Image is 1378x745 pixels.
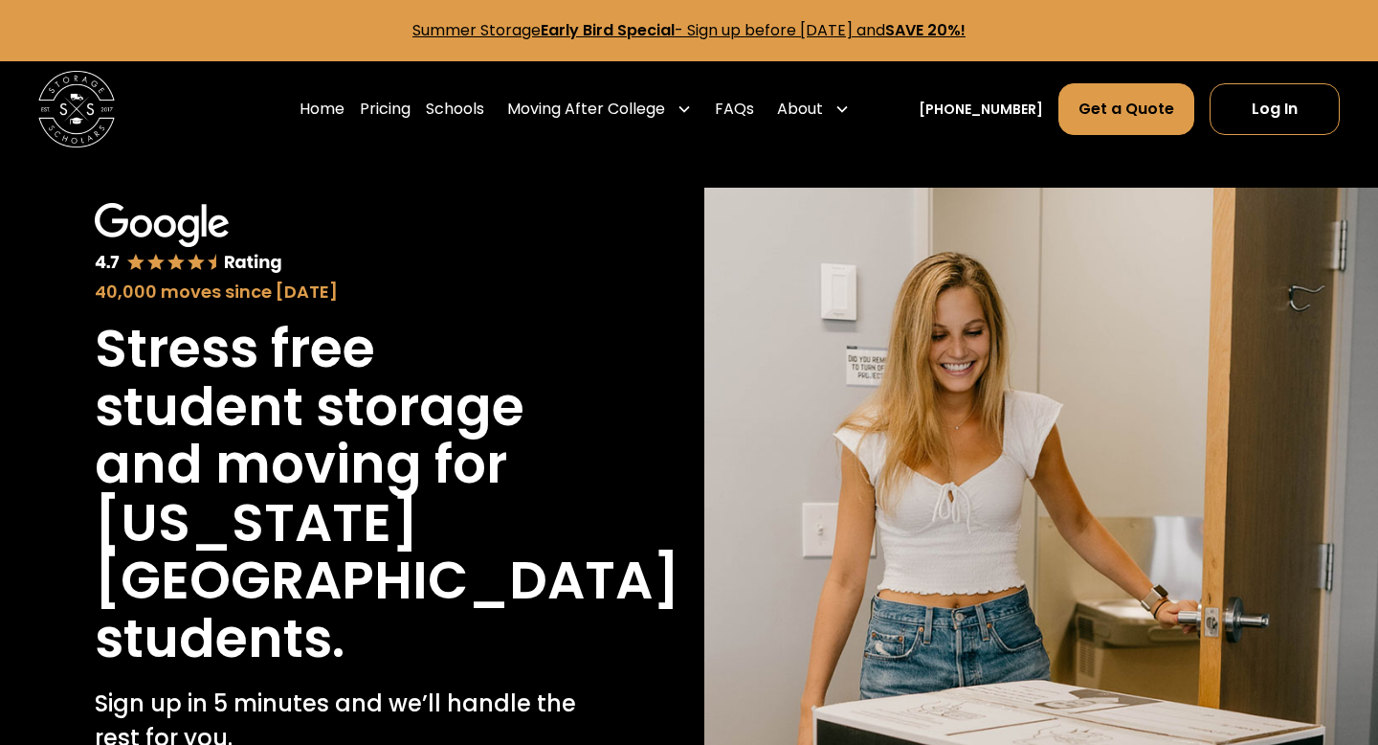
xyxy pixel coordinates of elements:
h1: [US_STATE][GEOGRAPHIC_DATA] [95,494,679,610]
strong: SAVE 20%! [885,19,966,41]
a: Log In [1210,83,1340,135]
div: Moving After College [507,98,665,121]
a: Schools [426,82,484,136]
a: Get a Quote [1058,83,1194,135]
div: Moving After College [500,82,700,136]
a: Pricing [360,82,411,136]
img: Storage Scholars main logo [38,71,115,147]
div: 40,000 moves since [DATE] [95,279,580,305]
a: FAQs [715,82,754,136]
h1: students. [95,610,344,668]
div: About [769,82,857,136]
a: [PHONE_NUMBER] [919,100,1043,120]
h1: Stress free student storage and moving for [95,320,580,494]
div: About [777,98,823,121]
a: Home [300,82,344,136]
strong: Early Bird Special [541,19,675,41]
a: Summer StorageEarly Bird Special- Sign up before [DATE] andSAVE 20%! [412,19,966,41]
img: Google 4.7 star rating [95,203,282,275]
